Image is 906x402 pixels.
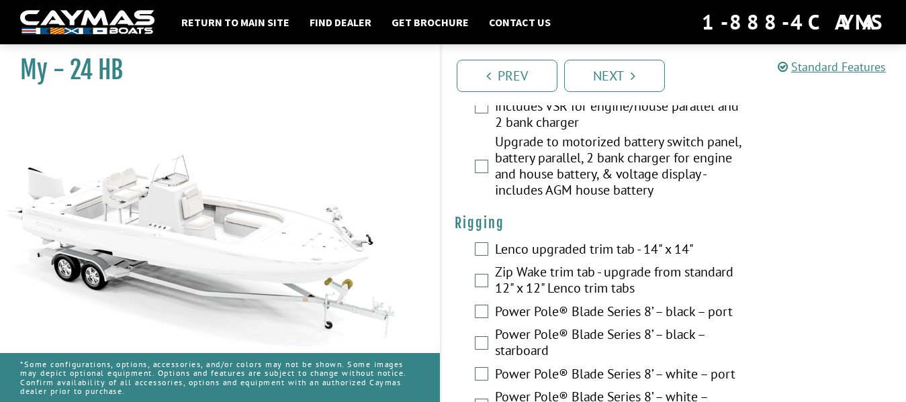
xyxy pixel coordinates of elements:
a: Contact Us [482,13,557,31]
label: Lenco upgraded trim tab - 14" x 14" [495,241,742,260]
a: Prev [457,60,557,92]
a: Next [564,60,665,92]
a: Get Brochure [385,13,475,31]
label: Add house battery for standard panel - includes VSR for engine/house parallel and 2 bank charger [495,82,742,134]
a: Find Dealer [303,13,378,31]
img: white-logo-c9c8dbefe5ff5ceceb0f0178aa75bf4bb51f6bca0971e226c86eb53dfe498488.png [20,10,154,35]
label: Power Pole® Blade Series 8’ – black – starboard [495,326,742,362]
div: 1-888-4CAYMAS [702,7,886,37]
label: Zip Wake trim tab - upgrade from standard 12" x 12" Lenco trim tabs [495,264,742,299]
a: Return to main site [175,13,296,31]
label: Power Pole® Blade Series 8’ – white – port [495,366,742,385]
a: Standard Features [778,59,886,74]
h4: Rigging [455,215,893,232]
p: *Some configurations, options, accessories, and/or colors may not be shown. Some images may depic... [20,353,420,402]
label: Upgrade to motorized battery switch panel, battery parallel, 2 bank charger for engine and house ... [495,134,742,201]
label: Power Pole® Blade Series 8’ – black – port [495,303,742,323]
h1: My - 24 HB [20,55,406,85]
